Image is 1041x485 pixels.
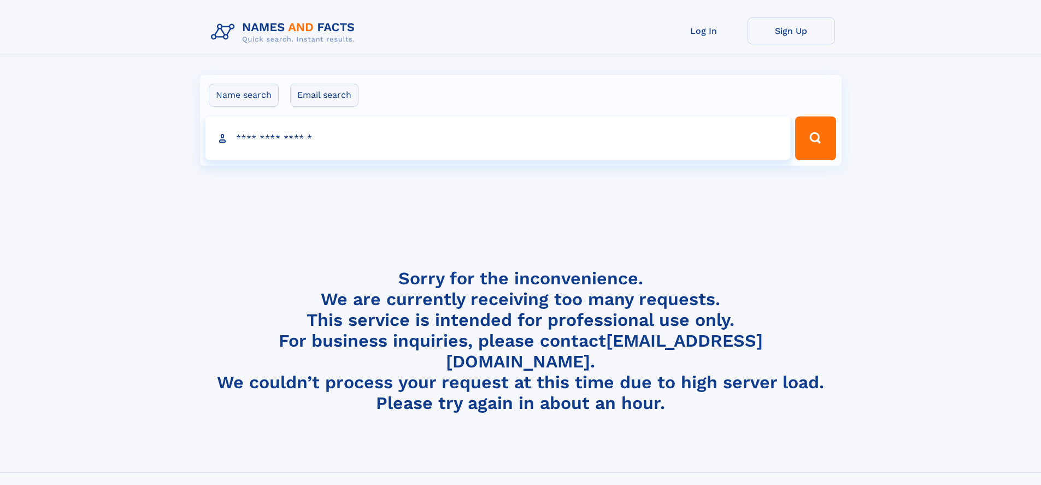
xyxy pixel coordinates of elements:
[795,116,836,160] button: Search Button
[446,330,763,372] a: [EMAIL_ADDRESS][DOMAIN_NAME]
[207,17,364,47] img: Logo Names and Facts
[207,268,835,414] h4: Sorry for the inconvenience. We are currently receiving too many requests. This service is intend...
[290,84,358,107] label: Email search
[748,17,835,44] a: Sign Up
[205,116,791,160] input: search input
[209,84,279,107] label: Name search
[660,17,748,44] a: Log In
